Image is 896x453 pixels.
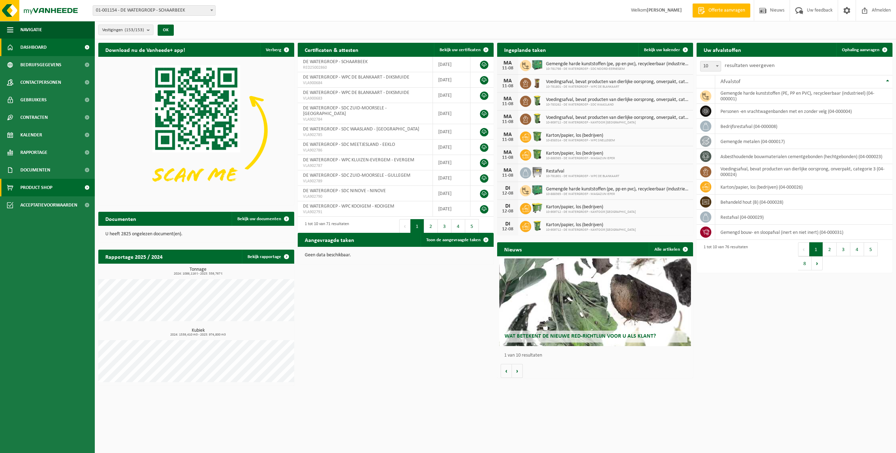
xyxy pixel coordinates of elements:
[531,130,543,142] img: WB-0370-HPE-GN-01
[237,217,281,221] span: Bekijk uw documenten
[303,148,427,153] span: VLA902786
[692,4,750,18] a: Offerte aanvragen
[20,91,47,109] span: Gebruikers
[700,242,748,271] div: 1 tot 10 van 76 resultaten
[98,250,170,263] h2: Rapportage 2025 / 2024
[501,155,515,160] div: 11-08
[501,120,515,124] div: 11-08
[531,59,543,71] img: PB-HB-1400-HPE-GN-01
[501,209,515,214] div: 12-08
[303,106,387,116] span: DE WATERGROEP - SDC ZUID-MOORSELE - [GEOGRAPHIC_DATA]
[707,7,747,14] span: Offerte aanvragen
[434,43,493,57] a: Bekijk uw certificaten
[303,65,427,70] span: RED25002860
[303,173,410,178] span: DE WATERGROEP - SDC ZUID-MOORSELE - GULLEGEM
[303,132,427,138] span: VLA902785
[20,161,50,179] span: Documenten
[433,201,470,217] td: [DATE]
[20,39,47,56] span: Dashboard
[546,85,690,89] span: 10-781801 - DE WATERGROEP - WPC DE BLANKAART
[303,90,409,95] span: DE WATERGROEP - WPC DE BLANKAART - DIKSMUIDE
[102,272,294,276] span: 2024: 1086,116 t - 2025: 559,767 t
[303,209,427,215] span: VLA902791
[433,140,470,155] td: [DATE]
[20,126,42,144] span: Kalender
[638,43,692,57] a: Bekijk uw kalender
[798,242,809,256] button: Previous
[20,74,61,91] span: Contactpersonen
[410,219,424,233] button: 1
[433,155,470,170] td: [DATE]
[546,204,636,210] span: Karton/papier, los (bedrijven)
[232,212,294,226] a: Bekijk uw documenten
[501,78,515,84] div: MA
[715,134,892,149] td: gemengde metalen (04-000017)
[531,202,543,214] img: WB-0660-HPE-GN-51
[465,219,479,233] button: 5
[700,61,721,71] span: 10
[102,267,294,276] h3: Tonnage
[720,79,740,84] span: Afvalstof
[421,233,493,247] a: Toon de aangevraagde taken
[501,84,515,89] div: 11-08
[497,43,553,56] h2: Ingeplande taken
[433,57,470,72] td: [DATE]
[303,75,409,80] span: DE WATERGROEP - WPC DE BLANKAART - DIKSMUIDE
[303,157,414,163] span: DE WATERGROEP - WPC KLUIZEN-EVERGEM - EVERGEM
[303,204,394,209] span: DE WATERGROEP - WPC KOOIGEM - KOOIGEM
[20,109,48,126] span: Contracten
[20,196,77,214] span: Acceptatievoorwaarden
[105,232,287,237] p: U heeft 2825 ongelezen document(en).
[546,228,636,232] span: 10-909712 - DE WATERGROEP - KANTOOR [GEOGRAPHIC_DATA]
[433,103,470,124] td: [DATE]
[798,256,812,270] button: 8
[546,222,636,228] span: Karton/papier, los (bedrijven)
[501,227,515,232] div: 12-08
[546,121,690,125] span: 10-909712 - DE WATERGROEP - KANTOOR [GEOGRAPHIC_DATA]
[546,79,690,85] span: Voedingsafval, bevat producten van dierlijke oorsprong, onverpakt, categorie 3
[303,96,427,101] span: VLA900683
[433,88,470,103] td: [DATE]
[546,133,615,138] span: Karton/papier, los (bedrijven)
[546,210,636,214] span: 10-909712 - DE WATERGROEP - KANTOOR [GEOGRAPHIC_DATA]
[715,210,892,225] td: restafval (04-000029)
[501,132,515,137] div: MA
[715,225,892,240] td: gemengd bouw- en sloopafval (inert en niet inert) (04-000031)
[433,170,470,186] td: [DATE]
[501,185,515,191] div: DI
[298,43,365,56] h2: Certificaten & attesten
[303,117,427,122] span: VLA902784
[864,242,878,256] button: 5
[501,168,515,173] div: MA
[546,61,690,67] span: Gemengde harde kunststoffen (pe, pp en pvc), recycleerbaar (industrieel)
[505,333,656,339] span: Wat betekent de nieuwe RED-richtlijn voor u als klant?
[426,238,481,242] span: Toon de aangevraagde taken
[98,212,143,225] h2: Documenten
[850,242,864,256] button: 4
[546,187,690,192] span: Gemengde harde kunststoffen (pe, pp en pvc), recycleerbaar (industrieel)
[531,148,543,160] img: WB-0370-HPE-GN-50
[399,219,410,233] button: Previous
[303,163,427,169] span: VLA902787
[499,258,691,346] a: Wat betekent de nieuwe RED-richtlijn voor u als klant?
[303,142,395,147] span: DE WATERGROEP - SDC MEETJESLAND - EEKLO
[697,43,748,56] h2: Uw afvalstoffen
[98,57,294,204] img: Download de VHEPlus App
[842,48,879,52] span: Ophaling aanvragen
[531,113,543,124] img: WB-0140-HPE-GN-50
[501,150,515,155] div: MA
[433,186,470,201] td: [DATE]
[715,104,892,119] td: personen -en vrachtwagenbanden met en zonder velg (04-000004)
[647,8,682,13] strong: [PERSON_NAME]
[501,66,515,71] div: 11-08
[93,6,215,15] span: 01-001154 - DE WATERGROEP - SCHAARBEEK
[433,124,470,140] td: [DATE]
[301,218,349,248] div: 1 tot 10 van 71 resultaten
[501,191,515,196] div: 12-08
[725,63,775,68] label: resultaten weergeven
[715,180,892,195] td: karton/papier, los (bedrijven) (04-000026)
[644,48,680,52] span: Bekijk uw kalender
[303,194,427,200] span: VLA902790
[266,48,281,52] span: Verberg
[531,77,543,89] img: WB-0140-HPE-BN-01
